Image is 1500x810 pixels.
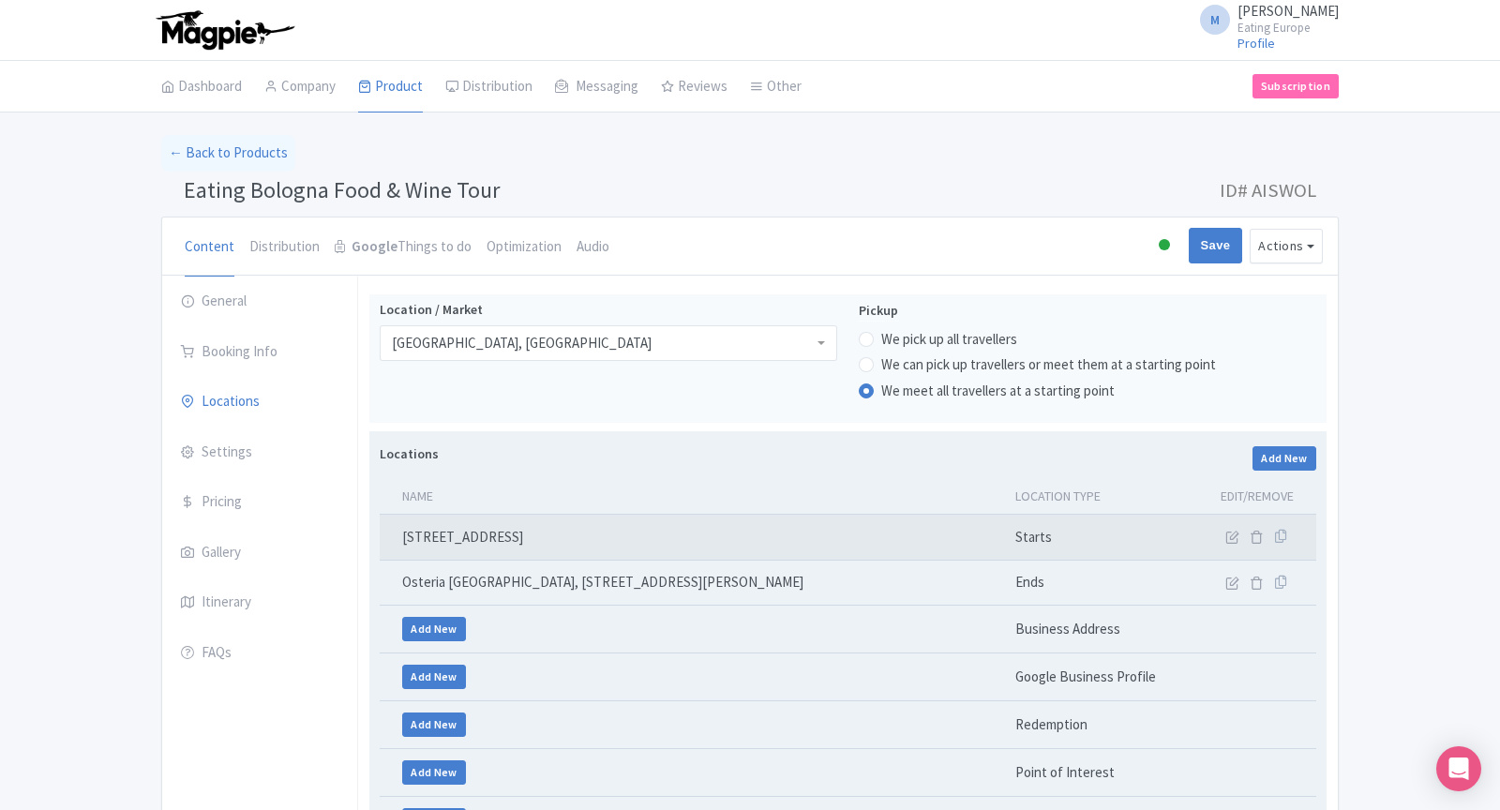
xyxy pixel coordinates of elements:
a: FAQs [162,627,357,680]
span: Location / Market [380,301,483,318]
a: Company [264,61,336,113]
a: Subscription [1252,74,1339,98]
span: [PERSON_NAME] [1237,2,1339,20]
a: GoogleThings to do [335,217,472,277]
a: Locations [162,376,357,428]
td: [STREET_ADDRESS] [380,515,1004,561]
td: Redemption [1004,701,1192,749]
a: Add New [402,617,466,641]
strong: Google [352,236,397,258]
button: Actions [1250,229,1323,263]
a: Distribution [445,61,532,113]
input: Save [1189,228,1243,263]
span: Eating Bologna Food & Wine Tour [184,175,500,204]
a: M [PERSON_NAME] Eating Europe [1189,4,1339,34]
a: Reviews [661,61,727,113]
a: Pricing [162,476,357,529]
a: Profile [1237,35,1275,52]
div: Active [1155,232,1174,261]
label: We meet all travellers at a starting point [881,381,1115,402]
a: Settings [162,427,357,479]
a: Dashboard [161,61,242,113]
td: Starts [1004,515,1192,561]
a: Gallery [162,527,357,579]
a: ← Back to Products [161,135,295,172]
div: [GEOGRAPHIC_DATA], [GEOGRAPHIC_DATA] [392,335,652,352]
a: Product [358,61,423,113]
span: M [1200,5,1230,35]
a: General [162,276,357,328]
a: Other [750,61,802,113]
label: We pick up all travellers [881,329,1017,351]
a: Distribution [249,217,320,277]
th: Name [380,479,1004,515]
span: Pickup [859,302,898,319]
td: Point of Interest [1004,749,1192,797]
a: Add New [402,665,466,689]
th: Edit/Remove [1192,479,1316,515]
a: Content [185,217,234,277]
a: Itinerary [162,577,357,629]
th: Location type [1004,479,1192,515]
a: Add New [402,712,466,737]
a: Booking Info [162,326,357,379]
img: logo-ab69f6fb50320c5b225c76a69d11143b.png [152,9,297,51]
a: Audio [577,217,609,277]
td: Osteria [GEOGRAPHIC_DATA], [STREET_ADDRESS][PERSON_NAME] [380,560,1004,606]
a: Optimization [487,217,562,277]
div: Open Intercom Messenger [1436,746,1481,791]
td: Business Address [1004,606,1192,653]
td: Google Business Profile [1004,653,1192,701]
a: Add New [1252,446,1316,471]
a: Messaging [555,61,638,113]
span: ID# AISWOL [1220,172,1316,209]
td: Ends [1004,560,1192,606]
small: Eating Europe [1237,22,1339,34]
label: We can pick up travellers or meet them at a starting point [881,354,1216,376]
a: Add New [402,760,466,785]
label: Locations [380,444,439,464]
